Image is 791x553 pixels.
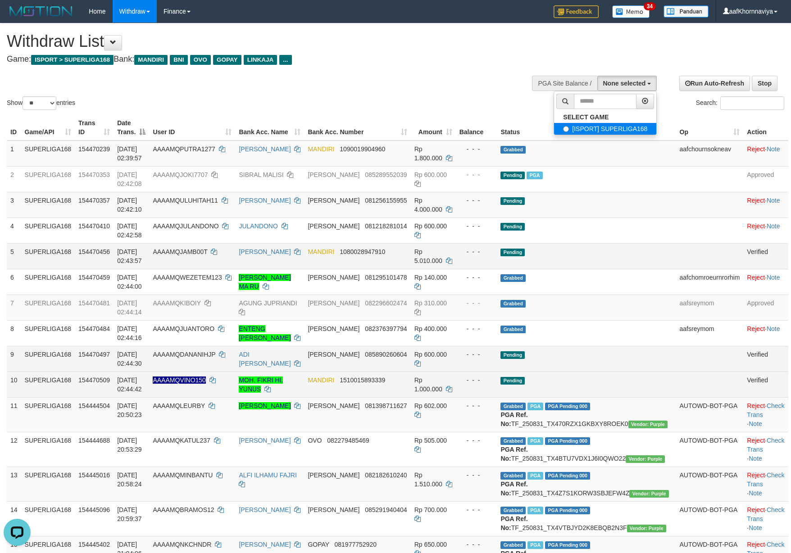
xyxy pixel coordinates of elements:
a: [PERSON_NAME] MA RU [239,274,291,290]
span: 154470353 [78,171,110,178]
a: SELECT GAME [554,111,656,123]
a: Note [767,222,780,230]
span: Copy 081256155955 to clipboard [365,197,407,204]
b: PGA Ref. No: [500,480,527,497]
span: Vendor URL: https://trx4.1velocity.biz [626,455,665,463]
td: TF_250831_TX4Z7S1KORW3SBJEFW4Z [497,467,676,501]
span: Copy 082376397794 to clipboard [365,325,407,332]
span: [DATE] 02:44:30 [117,351,142,367]
a: Reject [747,471,765,479]
td: · [743,269,788,295]
span: 154470497 [78,351,110,358]
td: SUPERLIGA168 [21,192,75,218]
td: · [743,141,788,167]
a: Check Trans [747,402,784,418]
td: · · [743,467,788,501]
td: Approved [743,295,788,320]
td: SUPERLIGA168 [21,501,75,536]
td: 4 [7,218,21,243]
td: 11 [7,397,21,432]
span: AAAAMQJAMB00T [153,248,207,255]
td: SUPERLIGA168 [21,397,75,432]
span: AAAAMQWEZETEM123 [153,274,222,281]
a: ADI [PERSON_NAME] [239,351,291,367]
span: [PERSON_NAME] [308,351,359,358]
td: 12 [7,432,21,467]
span: [PERSON_NAME] [308,402,359,409]
a: Note [749,420,762,427]
span: MANDIRI [308,248,334,255]
div: - - - [459,247,494,256]
span: Copy 082182610240 to clipboard [365,471,407,479]
span: Grabbed [500,146,526,154]
button: Open LiveChat chat widget [4,4,31,31]
td: SUPERLIGA168 [21,432,75,467]
span: 154445402 [78,541,110,548]
span: Copy 085890260604 to clipboard [365,351,407,358]
span: GOPAY [213,55,241,65]
span: [DATE] 02:43:57 [117,248,142,264]
a: [PERSON_NAME] [239,402,291,409]
span: Rp 140.000 [414,274,447,281]
span: Rp 602.000 [414,402,447,409]
span: Grabbed [500,472,526,480]
a: Note [767,325,780,332]
td: aafsreymom [676,295,744,320]
b: PGA Ref. No: [500,515,527,531]
span: Marked by aafsoycanthlai [527,437,543,445]
span: [DATE] 02:42:58 [117,222,142,239]
span: 34 [644,2,656,10]
a: Reject [747,222,765,230]
span: Nama rekening ada tanda titik/strip, harap diedit [153,376,206,384]
a: [PERSON_NAME] [239,506,291,513]
th: User ID: activate to sort column ascending [149,115,235,141]
a: MOH. FIKRI HI. YUNUS [239,376,283,393]
a: [PERSON_NAME] [239,145,291,153]
span: Copy 081977752920 to clipboard [335,541,377,548]
span: AAAAMQDANANIHJP [153,351,215,358]
td: Approved [743,166,788,192]
span: 154470456 [78,248,110,255]
span: Copy 1510015893339 to clipboard [340,376,385,384]
span: 154444688 [78,437,110,444]
a: [PERSON_NAME] [239,248,291,255]
span: Rp 600.000 [414,222,447,230]
span: AAAAMQJUANTORO [153,325,214,332]
span: Marked by aafheankoy [527,472,543,480]
span: Rp 600.000 [414,351,447,358]
td: 13 [7,467,21,501]
a: Check Trans [747,471,784,488]
h1: Withdraw List [7,32,518,50]
a: [PERSON_NAME] [239,197,291,204]
span: OVO [190,55,211,65]
span: [DATE] 20:59:37 [117,506,142,522]
td: 2 [7,166,21,192]
td: 7 [7,295,21,320]
img: Button%20Memo.svg [612,5,650,18]
a: Reject [747,145,765,153]
span: AAAAMQPUTRA1277 [153,145,215,153]
span: Copy 1080028947910 to clipboard [340,248,385,255]
th: Game/API: activate to sort column ascending [21,115,75,141]
td: AUTOWD-BOT-PGA [676,432,744,467]
td: aafchournsokneav [676,141,744,167]
a: Note [749,524,762,531]
td: aafsreymom [676,320,744,346]
div: - - - [459,196,494,205]
span: 154470481 [78,299,110,307]
td: · · [743,501,788,536]
span: Pending [500,197,525,205]
span: ... [279,55,291,65]
select: Showentries [23,96,56,110]
span: AAAAMQMINBANTU [153,471,213,479]
span: [PERSON_NAME] [308,274,359,281]
a: Note [767,197,780,204]
span: Vendor URL: https://trx4.1velocity.biz [627,525,666,532]
td: SUPERLIGA168 [21,320,75,346]
div: - - - [459,471,494,480]
a: Reject [747,325,765,332]
div: - - - [459,350,494,359]
td: TF_250831_TX4VTBJYD2K8EBQB2N3F [497,501,676,536]
span: [PERSON_NAME] [308,506,359,513]
td: 14 [7,501,21,536]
